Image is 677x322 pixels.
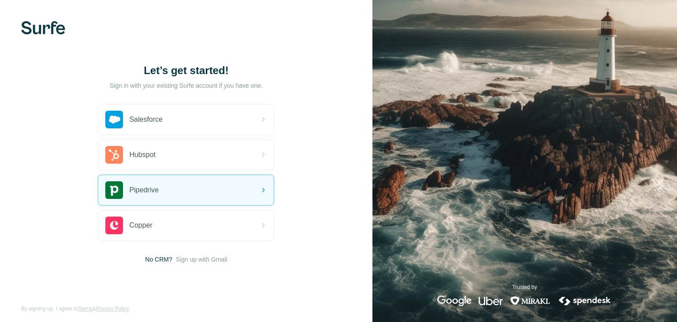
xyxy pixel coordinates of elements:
[21,21,65,34] img: Surfe's logo
[21,305,129,313] span: By signing up, I agree to &
[98,64,274,78] h1: Let’s get started!
[176,255,227,264] button: Sign up with Gmail
[78,306,93,312] a: Terms
[129,150,156,160] span: Hubspot
[129,114,163,125] span: Salesforce
[105,181,123,199] img: pipedrive's logo
[105,146,123,164] img: hubspot's logo
[510,296,551,306] img: mirakl's logo
[129,220,152,231] span: Copper
[558,296,612,306] img: spendesk's logo
[479,296,503,306] img: uber's logo
[512,283,537,291] p: Trusted by
[145,255,172,264] span: No CRM?
[105,111,123,128] img: salesforce's logo
[105,217,123,234] img: copper's logo
[96,306,129,312] a: Privacy Policy
[110,81,263,90] p: Sign in with your existing Surfe account if you have one.
[437,296,472,306] img: google's logo
[129,185,159,195] span: Pipedrive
